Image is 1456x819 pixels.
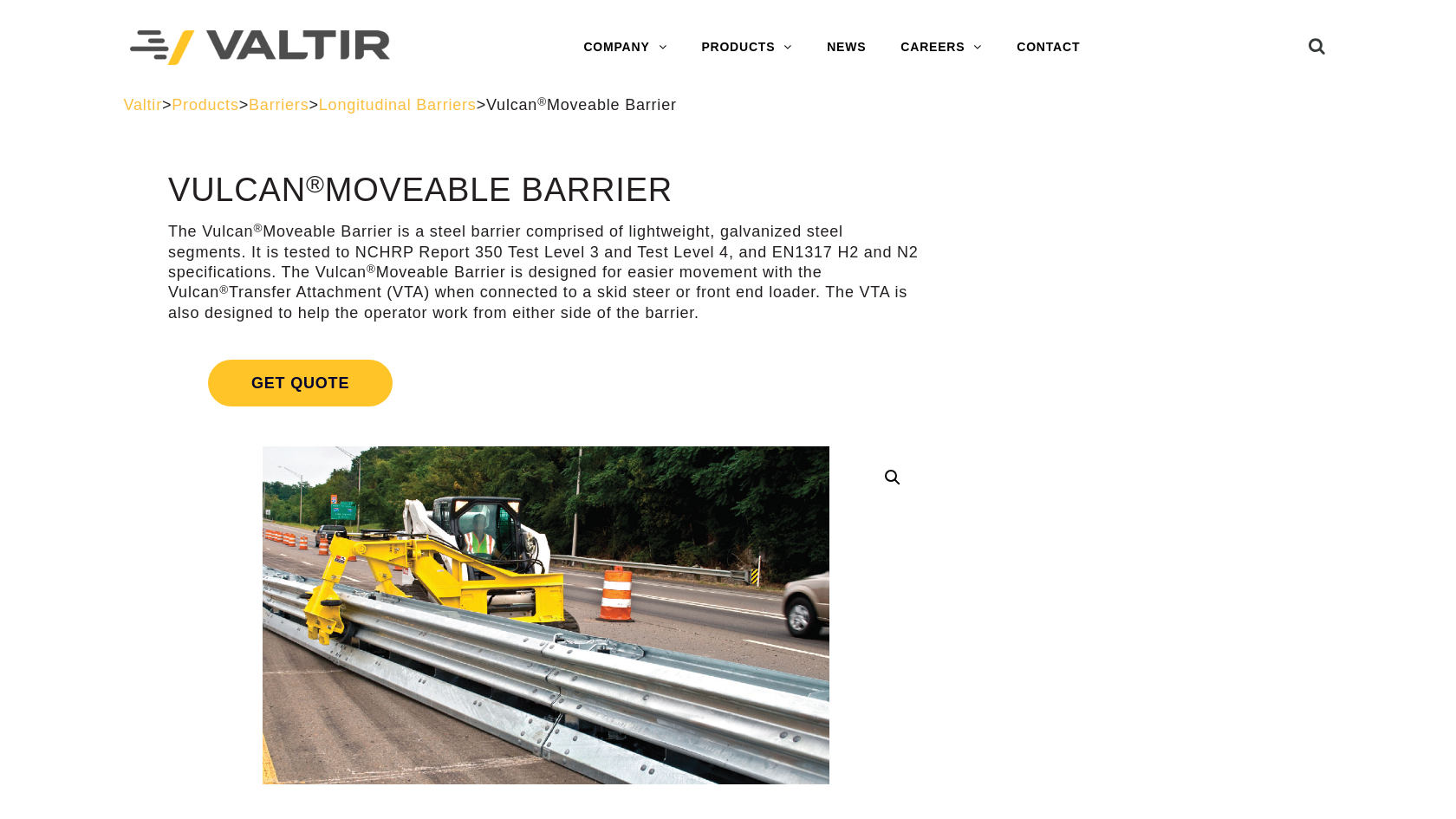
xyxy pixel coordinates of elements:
sup: ® [537,95,547,108]
h1: Vulcan Moveable Barrier [168,172,924,209]
a: CONTACT [999,30,1097,65]
a: Longitudinal Barriers [319,96,477,114]
div: > > > > [123,95,1332,115]
a: CAREERS [883,30,999,65]
img: Valtir [130,30,390,66]
sup: ® [253,222,263,235]
a: Barriers [249,96,309,114]
a: Products [172,96,238,114]
a: Get Quote [168,339,924,427]
a: PRODUCTS [684,30,809,65]
span: Vulcan Moveable Barrier [486,96,677,114]
sup: ® [306,170,325,198]
sup: ® [219,283,229,296]
a: Valtir [123,96,161,114]
a: NEWS [809,30,883,65]
span: Get Quote [208,360,393,406]
a: COMPANY [566,30,684,65]
p: The Vulcan Moveable Barrier is a steel barrier comprised of lightweight, galvanized steel segment... [168,222,924,323]
sup: ® [367,263,376,276]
